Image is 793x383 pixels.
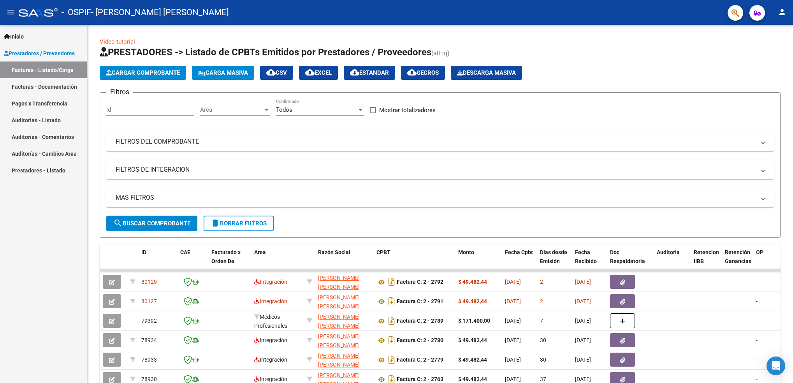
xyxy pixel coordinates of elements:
span: Días desde Emisión [540,249,567,264]
strong: $ 49.482,44 [458,298,487,304]
mat-expansion-panel-header: MAS FILTROS [106,188,774,207]
span: [DATE] [505,298,521,304]
span: Facturado x Orden De [211,249,241,264]
span: Integración [254,337,287,343]
button: Gecros [401,66,445,80]
div: Open Intercom Messenger [767,357,785,375]
span: Area [200,106,263,113]
span: Todos [276,106,292,113]
span: [PERSON_NAME] [PERSON_NAME] [318,275,360,290]
button: Estandar [344,66,395,80]
span: Monto [458,249,474,255]
span: Descarga Masiva [457,69,516,76]
button: Descarga Masiva [451,66,522,80]
span: [PERSON_NAME] [PERSON_NAME] [318,314,360,329]
div: 27314681016 [318,313,370,329]
mat-expansion-panel-header: FILTROS DE INTEGRACION [106,160,774,179]
datatable-header-cell: Facturado x Orden De [208,244,251,278]
span: [PERSON_NAME] [PERSON_NAME] [318,333,360,348]
span: 2 [540,279,543,285]
button: Buscar Comprobante [106,216,197,231]
span: [DATE] [505,279,521,285]
span: [DATE] [575,318,591,324]
datatable-header-cell: Días desde Emisión [537,244,572,278]
strong: Factura C: 2 - 2791 [397,299,443,305]
mat-icon: cloud_download [350,68,359,77]
span: - [756,318,758,324]
strong: $ 49.482,44 [458,357,487,363]
span: Integración [254,357,287,363]
strong: $ 49.482,44 [458,376,487,382]
datatable-header-cell: Area [251,244,304,278]
mat-icon: cloud_download [407,68,417,77]
mat-panel-title: FILTROS DE INTEGRACION [116,165,755,174]
span: - [PERSON_NAME] [PERSON_NAME] [91,4,229,21]
span: ID [141,249,146,255]
strong: $ 49.482,44 [458,337,487,343]
span: Cargar Comprobante [106,69,180,76]
datatable-header-cell: Fecha Recibido [572,244,607,278]
mat-icon: person [777,7,787,17]
strong: Factura C: 2 - 2779 [397,357,443,363]
a: Video tutorial [100,38,135,45]
strong: Factura C: 2 - 2780 [397,337,443,344]
span: Razón Social [318,249,350,255]
button: Cargar Comprobante [100,66,186,80]
button: Carga Masiva [192,66,254,80]
span: OP [756,249,763,255]
span: [PERSON_NAME] [PERSON_NAME] [318,353,360,368]
span: Estandar [350,69,389,76]
span: [PERSON_NAME] [PERSON_NAME] [318,294,360,309]
span: Carga Masiva [198,69,248,76]
mat-icon: cloud_download [305,68,315,77]
span: 80129 [141,279,157,285]
span: - [756,376,758,382]
span: Inicio [4,32,24,41]
span: - [756,298,758,304]
span: 7 [540,318,543,324]
span: 30 [540,357,546,363]
span: [DATE] [575,357,591,363]
mat-icon: cloud_download [266,68,276,77]
mat-icon: menu [6,7,16,17]
span: Gecros [407,69,439,76]
span: [DATE] [575,279,591,285]
span: PRESTADORES -> Listado de CPBTs Emitidos por Prestadores / Proveedores [100,47,431,58]
datatable-header-cell: Auditoria [654,244,691,278]
span: EXCEL [305,69,332,76]
datatable-header-cell: Retención Ganancias [722,244,753,278]
span: CSV [266,69,287,76]
span: Integración [254,376,287,382]
datatable-header-cell: CPBT [373,244,455,278]
span: 30 [540,337,546,343]
span: CPBT [376,249,390,255]
span: [DATE] [505,337,521,343]
i: Descargar documento [387,353,397,366]
span: - [756,357,758,363]
span: Borrar Filtros [211,220,267,227]
span: Integración [254,279,287,285]
datatable-header-cell: Doc Respaldatoria [607,244,654,278]
strong: Factura C: 2 - 2792 [397,279,443,285]
span: [DATE] [505,318,521,324]
span: Médicos Profesionales [254,314,287,329]
span: - OSPIF [62,4,91,21]
span: Retención Ganancias [725,249,751,264]
span: 79392 [141,318,157,324]
span: - [756,337,758,343]
i: Descargar documento [387,334,397,346]
span: 78934 [141,337,157,343]
button: EXCEL [299,66,338,80]
span: [DATE] [505,376,521,382]
button: CSV [260,66,293,80]
datatable-header-cell: OP [753,244,784,278]
span: Mostrar totalizadores [379,105,436,115]
span: - [756,279,758,285]
span: Integración [254,298,287,304]
button: Borrar Filtros [204,216,274,231]
span: Buscar Comprobante [113,220,190,227]
span: [DATE] [575,337,591,343]
strong: $ 171.400,00 [458,318,490,324]
span: 2 [540,298,543,304]
div: 27314681016 [318,293,370,309]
